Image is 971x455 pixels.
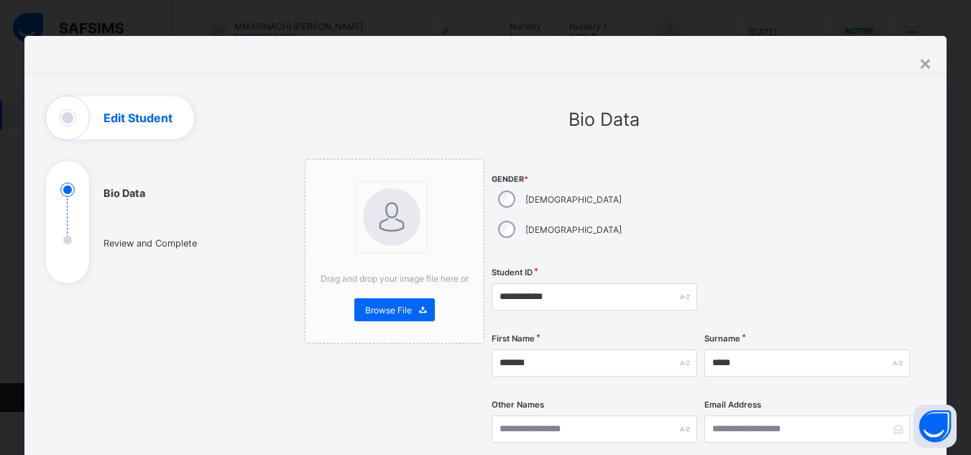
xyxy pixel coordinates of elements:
[704,334,740,344] label: Surname
[704,400,761,410] label: Email Address
[525,194,622,205] label: [DEMOGRAPHIC_DATA]
[305,159,484,344] div: bannerImageDrag and drop your image file here orBrowse File
[492,400,544,410] label: Other Names
[492,334,535,344] label: First Name
[321,273,469,284] span: Drag and drop your image file here or
[569,109,640,130] span: Bio Data
[492,267,533,277] label: Student ID
[919,50,932,75] div: ×
[365,305,412,316] span: Browse File
[914,405,957,448] button: Open asap
[103,112,172,124] h1: Edit Student
[525,224,622,235] label: [DEMOGRAPHIC_DATA]
[492,175,697,184] span: Gender
[363,188,420,246] img: bannerImage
